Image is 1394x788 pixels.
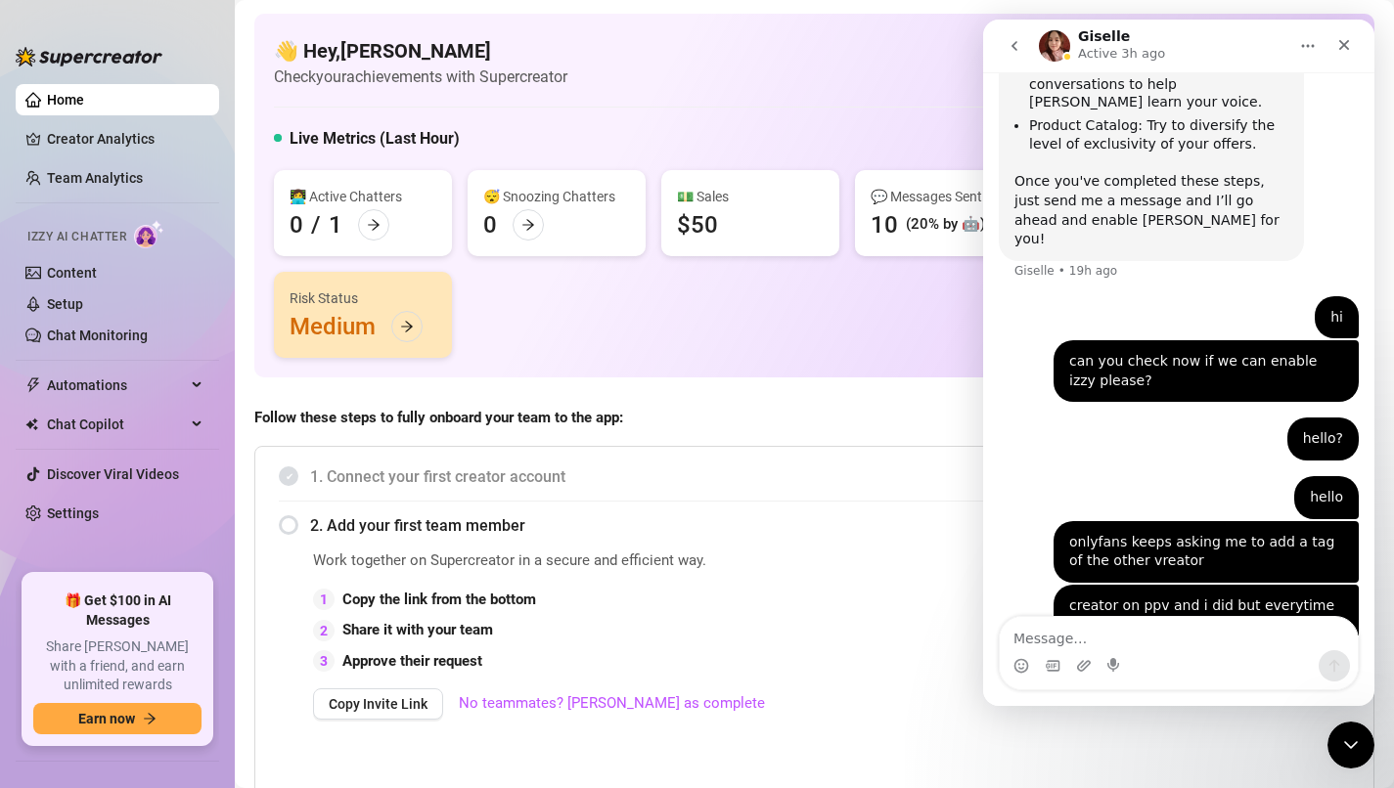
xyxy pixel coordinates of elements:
[27,228,126,246] span: Izzy AI Chatter
[274,37,567,65] h4: 👋 Hey, [PERSON_NAME]
[254,409,623,426] strong: Follow these steps to fully onboard your team to the app:
[47,265,97,281] a: Content
[143,712,157,725] span: arrow-right
[313,620,335,641] div: 2
[313,688,443,720] button: Copy Invite Link
[47,170,143,186] a: Team Analytics
[313,589,335,610] div: 1
[483,209,497,241] div: 0
[47,466,179,482] a: Discover Viral Videos
[367,218,381,232] span: arrow-right
[290,127,460,151] h5: Live Metrics (Last Hour)
[47,123,203,154] a: Creator Analytics
[33,637,202,695] span: Share [PERSON_NAME] with a friend, and earn unlimited rewards
[47,296,83,312] a: Setup
[871,209,898,241] div: 10
[983,20,1374,706] iframe: Intercom live chat
[33,591,202,630] span: 🎁 Get $100 in AI Messages
[342,621,493,638] strong: Share it with your team
[47,370,186,401] span: Automations
[310,464,1350,489] span: 1. Connect your first creator account
[290,209,303,241] div: 0
[342,652,482,670] strong: Approve their request
[871,186,1017,207] div: 💬 Messages Sent
[342,591,536,608] strong: Copy the link from the bottom
[33,703,202,734] button: Earn nowarrow-right
[16,47,162,66] img: logo-BBDzfeDw.svg
[313,650,335,672] div: 3
[47,92,84,108] a: Home
[25,377,41,393] span: thunderbolt
[483,186,630,207] div: 😴 Snoozing Chatters
[906,213,985,237] div: (20% by 🤖)
[400,320,414,333] span: arrow-right
[310,513,1350,538] span: 2. Add your first team member
[521,218,535,232] span: arrow-right
[279,453,1350,501] div: 1. Connect your first creator account
[290,186,436,207] div: 👩‍💻 Active Chatters
[274,65,567,89] article: Check your achievements with Supercreator
[25,417,38,431] img: Chat Copilot
[459,692,765,716] a: No teammates? [PERSON_NAME] as complete
[329,209,342,241] div: 1
[78,711,135,726] span: Earn now
[313,549,910,573] span: Work together on Supercreator in a secure and efficient way.
[47,505,99,521] a: Settings
[290,287,436,309] div: Risk Status
[134,220,164,248] img: AI Chatter
[677,186,824,207] div: 💵 Sales
[47,409,186,440] span: Chat Copilot
[1327,722,1374,768] iframe: Intercom live chat
[47,328,148,343] a: Chat Monitoring
[677,209,718,241] div: $50
[279,502,1350,549] div: 2. Add your first team member
[329,696,427,712] span: Copy Invite Link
